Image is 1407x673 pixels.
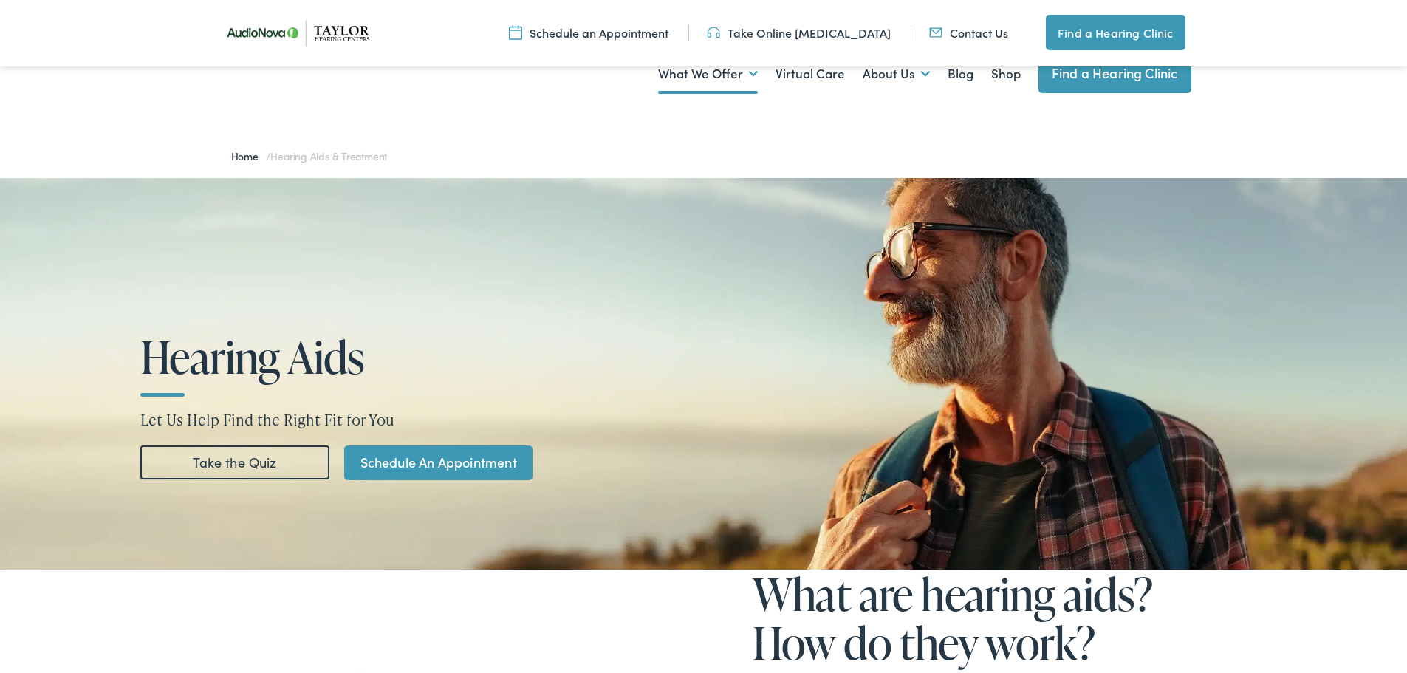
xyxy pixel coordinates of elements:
[991,47,1021,101] a: Shop
[929,24,942,41] img: utility icon
[1038,53,1191,93] a: Find a Hearing Clinic
[344,445,533,480] a: Schedule An Appointment
[948,47,973,101] a: Blog
[140,445,329,479] a: Take the Quiz
[270,148,387,163] span: Hearing Aids & Treatment
[509,24,668,41] a: Schedule an Appointment
[707,24,891,41] a: Take Online [MEDICAL_DATA]
[231,148,388,163] span: /
[776,47,845,101] a: Virtual Care
[140,332,589,381] h1: Hearing Aids
[863,47,930,101] a: About Us
[707,24,720,41] img: utility icon
[1046,15,1185,50] a: Find a Hearing Clinic
[929,24,1008,41] a: Contact Us
[231,148,266,163] a: Home
[140,409,1267,431] p: Let Us Help Find the Right Fit for You
[509,24,522,41] img: utility icon
[658,47,758,101] a: What We Offer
